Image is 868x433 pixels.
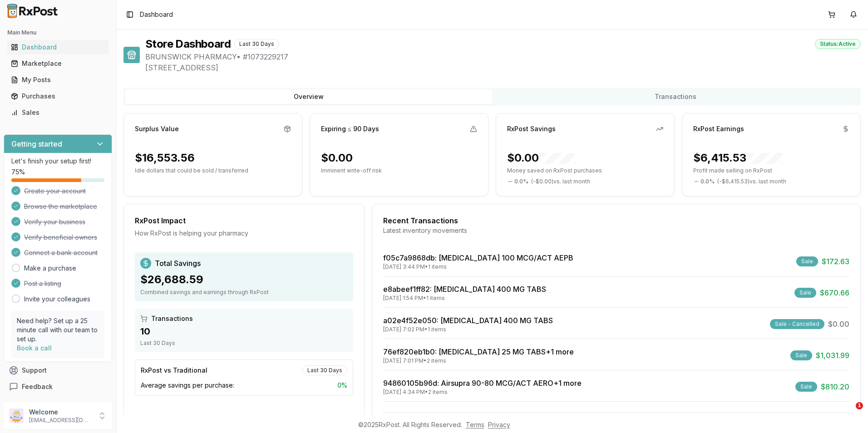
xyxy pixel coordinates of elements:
[135,215,353,226] div: RxPost Impact
[7,72,108,88] a: My Posts
[22,382,53,391] span: Feedback
[693,167,849,174] p: Profit made selling on RxPost
[135,229,353,238] div: How RxPost is helping your pharmacy
[7,29,108,36] h2: Main Menu
[135,151,195,165] div: $16,553.56
[24,202,97,211] span: Browse the marketplace
[141,366,207,375] div: RxPost vs Traditional
[488,421,510,428] a: Privacy
[492,89,859,104] button: Transactions
[4,362,112,379] button: Support
[17,344,52,352] a: Book a call
[337,381,347,390] span: 0 %
[151,314,193,323] span: Transactions
[24,233,97,242] span: Verify beneficial owners
[7,55,108,72] a: Marketplace
[140,10,173,19] nav: breadcrumb
[837,402,859,424] iframe: Intercom live chat
[383,357,574,364] div: [DATE] 7:01 PM • 2 items
[383,263,573,271] div: [DATE] 3:44 PM • 1 items
[11,108,105,117] div: Sales
[383,253,573,262] a: f05c7a9868db: [MEDICAL_DATA] 100 MCG/ACT AEPB
[4,105,112,120] button: Sales
[29,417,92,424] p: [EMAIL_ADDRESS][DOMAIN_NAME]
[24,248,98,257] span: Connect a bank account
[383,347,574,356] a: 76ef820eb1b0: [MEDICAL_DATA] 25 MG TABS+1 more
[24,217,85,226] span: Verify your business
[7,88,108,104] a: Purchases
[795,382,817,392] div: Sale
[531,178,590,185] span: ( - $0.00 ) vs. last month
[466,421,484,428] a: Terms
[11,43,105,52] div: Dashboard
[507,151,575,165] div: $0.00
[140,340,348,347] div: Last 30 Days
[155,258,201,269] span: Total Savings
[125,89,492,104] button: Overview
[9,408,24,423] img: User avatar
[140,10,173,19] span: Dashboard
[11,92,105,101] div: Purchases
[856,402,863,409] span: 1
[4,56,112,71] button: Marketplace
[24,264,76,273] a: Make a purchase
[145,51,861,62] span: BRUNSWICK PHARMACY • # 1073229217
[507,124,556,133] div: RxPost Savings
[794,288,816,298] div: Sale
[383,226,849,235] div: Latest inventory movements
[234,39,279,49] div: Last 30 Days
[4,4,62,18] img: RxPost Logo
[135,124,179,133] div: Surplus Value
[4,379,112,395] button: Feedback
[24,295,90,304] a: Invite your colleagues
[693,151,783,165] div: $6,415.53
[11,138,62,149] h3: Getting started
[11,167,25,177] span: 75 %
[135,167,291,174] p: Idle dollars that could be sold / transferred
[4,40,112,54] button: Dashboard
[383,215,849,226] div: Recent Transactions
[29,408,92,417] p: Welcome
[4,89,112,103] button: Purchases
[11,75,105,84] div: My Posts
[507,167,663,174] p: Money saved on RxPost purchases
[821,381,849,392] span: $810.20
[796,256,818,266] div: Sale
[11,59,105,68] div: Marketplace
[302,365,347,375] div: Last 30 Days
[140,325,348,338] div: 10
[693,124,744,133] div: RxPost Earnings
[321,167,477,174] p: Imminent write-off risk
[815,39,861,49] div: Status: Active
[770,319,824,329] div: Sale - Cancelled
[321,151,353,165] div: $0.00
[820,287,849,298] span: $670.66
[321,124,379,133] div: Expiring ≤ 90 Days
[383,316,553,325] a: a02e4f52e050: [MEDICAL_DATA] 400 MG TABS
[4,73,112,87] button: My Posts
[140,289,348,296] div: Combined savings and earnings through RxPost
[24,187,86,196] span: Create your account
[816,350,849,361] span: $1,031.99
[11,157,104,166] p: Let's finish your setup first!
[383,295,546,302] div: [DATE] 1:54 PM • 1 items
[700,178,715,185] span: 0.0 %
[828,319,849,330] span: $0.00
[7,39,108,55] a: Dashboard
[383,379,582,388] a: 94860105b96d: Airsupra 90-80 MCG/ACT AERO+1 more
[717,178,786,185] span: ( - $6,415.53 ) vs. last month
[383,285,546,294] a: e8abeef1ff82: [MEDICAL_DATA] 400 MG TABS
[17,316,99,344] p: Need help? Set up a 25 minute call with our team to set up.
[790,350,812,360] div: Sale
[7,104,108,121] a: Sales
[514,178,528,185] span: 0.0 %
[383,389,582,396] div: [DATE] 4:34 PM • 2 items
[822,256,849,267] span: $172.63
[24,279,61,288] span: Post a listing
[141,381,234,390] span: Average savings per purchase:
[140,272,348,287] div: $26,688.59
[145,62,861,73] span: [STREET_ADDRESS]
[383,413,849,427] button: View All Transactions
[383,326,553,333] div: [DATE] 7:02 PM • 1 items
[145,37,231,51] h1: Store Dashboard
